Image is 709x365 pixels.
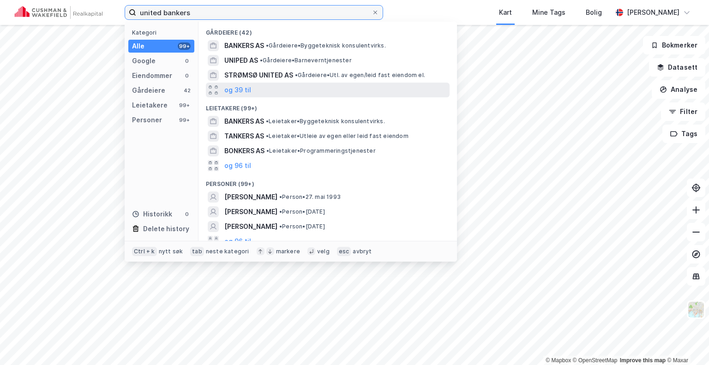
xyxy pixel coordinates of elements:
div: Leietakere [132,100,168,111]
span: [PERSON_NAME] [224,221,277,232]
span: • [295,72,298,78]
button: og 39 til [224,84,251,96]
span: • [266,147,269,154]
div: 42 [183,87,191,94]
div: neste kategori [206,248,249,255]
button: og 96 til [224,236,251,247]
div: esc [337,247,351,256]
a: Mapbox [546,357,571,364]
div: Kategori [132,29,194,36]
div: velg [317,248,330,255]
span: • [266,118,269,125]
div: Eiendommer [132,70,172,81]
span: [PERSON_NAME] [224,191,277,203]
button: Datasett [649,58,705,77]
span: Person • [DATE] [279,208,325,215]
div: Leietakere (99+) [198,97,457,114]
button: Filter [661,102,705,121]
span: • [260,57,263,64]
span: BANKERS AS [224,116,264,127]
span: Leietaker • Programmeringstjenester [266,147,376,155]
div: 99+ [178,116,191,124]
input: Søk på adresse, matrikkel, gårdeiere, leietakere eller personer [136,6,372,19]
div: Kontrollprogram for chat [663,321,709,365]
img: Z [687,301,705,318]
img: cushman-wakefield-realkapital-logo.202ea83816669bd177139c58696a8fa1.svg [15,6,102,19]
div: 99+ [178,102,191,109]
span: BONKERS AS [224,145,264,156]
span: [PERSON_NAME] [224,206,277,217]
a: OpenStreetMap [573,357,618,364]
div: avbryt [353,248,372,255]
span: Person • [DATE] [279,223,325,230]
span: • [279,223,282,230]
span: • [279,193,282,200]
div: Bolig [586,7,602,18]
div: Kart [499,7,512,18]
div: 0 [183,72,191,79]
span: • [266,132,269,139]
div: 0 [183,57,191,65]
span: Person • 27. mai 1993 [279,193,341,201]
div: Alle [132,41,144,52]
div: [PERSON_NAME] [627,7,679,18]
div: Gårdeiere (42) [198,22,457,38]
div: Personer [132,114,162,126]
button: Analyse [652,80,705,99]
div: Delete history [143,223,189,234]
span: Gårdeiere • Barneverntjenester [260,57,352,64]
span: UNIPED AS [224,55,258,66]
div: Ctrl + k [132,247,157,256]
span: • [279,208,282,215]
span: BANKERS AS [224,40,264,51]
div: tab [190,247,204,256]
button: Bokmerker [643,36,705,54]
button: og 96 til [224,160,251,171]
span: Leietaker • Byggeteknisk konsulentvirks. [266,118,385,125]
div: Google [132,55,156,66]
span: Gårdeiere • Byggeteknisk konsulentvirks. [266,42,386,49]
a: Improve this map [620,357,666,364]
span: Gårdeiere • Utl. av egen/leid fast eiendom el. [295,72,425,79]
div: 99+ [178,42,191,50]
span: TANKERS AS [224,131,264,142]
span: Leietaker • Utleie av egen eller leid fast eiendom [266,132,409,140]
iframe: Chat Widget [663,321,709,365]
div: Mine Tags [532,7,565,18]
div: 0 [183,210,191,218]
div: Personer (99+) [198,173,457,190]
span: STRØMSØ UNITED AS [224,70,293,81]
div: Historikk [132,209,172,220]
div: nytt søk [159,248,183,255]
button: Tags [662,125,705,143]
span: • [266,42,269,49]
div: Gårdeiere [132,85,165,96]
div: markere [276,248,300,255]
